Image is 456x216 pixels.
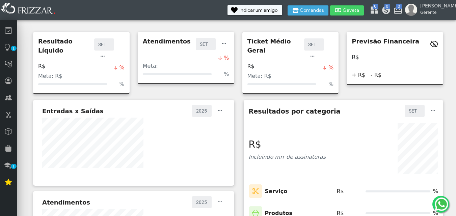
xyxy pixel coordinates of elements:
a: 0 [370,5,376,17]
span: % [224,54,229,62]
button: ui-button [307,51,318,62]
label: SET [199,40,212,48]
span: Meta: R$ [247,73,272,79]
span: Gerente [420,9,451,16]
span: 0 [373,4,378,9]
span: [PERSON_NAME] [420,2,451,9]
h4: R$ [247,63,254,69]
span: % [328,80,333,88]
a: 0 [393,5,400,17]
p: Resultado Líquido [38,37,94,55]
span: Incluindo mrr de assinaturas [249,154,326,160]
button: ui-button [219,38,229,50]
span: + R$ [352,71,365,79]
span: Meta: [143,63,158,69]
button: Gaveta [330,5,364,16]
h4: R$ [38,63,45,69]
img: whatsapp.png [433,196,450,212]
button: ui-button [215,196,225,208]
button: ui-button [98,51,108,62]
label: SET [307,40,321,49]
label: 2025 [195,107,208,115]
span: % [224,70,229,78]
span: % [328,64,333,72]
button: Indicar um amigo [227,5,282,15]
span: Meta: R$ [38,73,62,79]
span: % [119,64,125,72]
span: R$ [337,187,344,195]
span: 1 [11,164,17,169]
label: SET [408,107,421,115]
label: SET [98,40,111,49]
span: % [433,187,438,195]
label: 2025 [195,198,208,206]
h5: Atendimentos [42,199,90,206]
p: Atendimentos [143,37,191,46]
a: [PERSON_NAME] Gerente [405,4,453,16]
p: Ticket Médio Geral [247,37,304,55]
span: Comandas [300,8,324,13]
span: % [119,80,125,88]
h3: R$ [249,139,326,150]
p: Serviço [265,187,288,195]
h5: Resultados por categoria [249,107,341,115]
img: Icone de Serviços [249,184,262,198]
p: Previsão Financeira [352,37,419,46]
a: 0 [381,5,388,17]
h4: R$ [352,54,359,60]
span: Indicar um amigo [240,8,277,13]
span: 0 [396,4,402,9]
span: - R$ [371,71,381,79]
span: Gaveta [342,8,359,13]
span: 1 [11,46,17,51]
h5: Entradas x Saídas [42,107,104,115]
button: Comandas [288,5,328,16]
button: ui-button [428,105,438,117]
button: ui-button [215,105,225,117]
span: 0 [384,4,390,9]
